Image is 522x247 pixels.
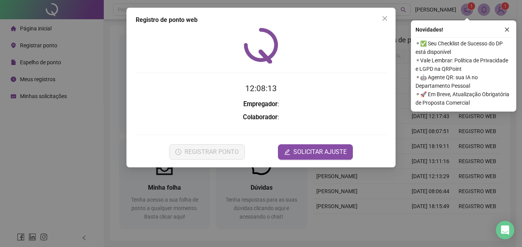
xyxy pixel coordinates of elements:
[278,144,353,160] button: editSOLICITAR AJUSTE
[504,27,510,32] span: close
[136,112,386,122] h3: :
[136,99,386,109] h3: :
[382,15,388,22] span: close
[243,100,278,108] strong: Empregador
[416,56,512,73] span: ⚬ Vale Lembrar: Política de Privacidade e LGPD na QRPoint
[496,221,514,239] div: Open Intercom Messenger
[416,39,512,56] span: ⚬ ✅ Seu Checklist de Sucesso do DP está disponível
[293,147,347,157] span: SOLICITAR AJUSTE
[244,28,278,63] img: QRPoint
[379,12,391,25] button: Close
[169,144,245,160] button: REGISTRAR PONTO
[416,90,512,107] span: ⚬ 🚀 Em Breve, Atualização Obrigatória de Proposta Comercial
[243,113,278,121] strong: Colaborador
[416,73,512,90] span: ⚬ 🤖 Agente QR: sua IA no Departamento Pessoal
[284,149,290,155] span: edit
[416,25,443,34] span: Novidades !
[245,84,277,93] time: 12:08:13
[136,15,386,25] div: Registro de ponto web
